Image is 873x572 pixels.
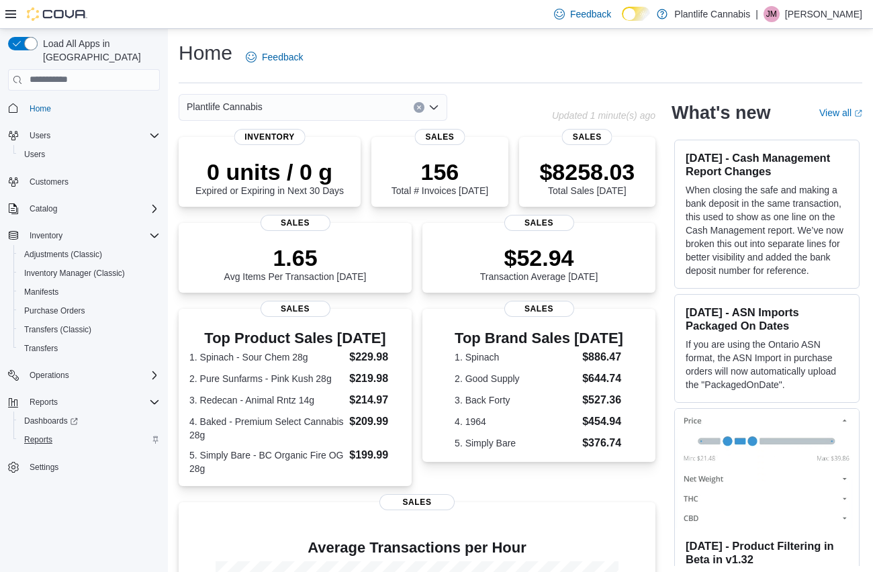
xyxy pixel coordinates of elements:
p: 0 units / 0 g [195,158,344,185]
a: Users [19,146,50,162]
span: Inventory [24,228,160,244]
dt: 4. 1964 [455,415,577,428]
span: Manifests [24,287,58,297]
a: Feedback [240,44,308,70]
span: Users [24,149,45,160]
a: Dashboards [13,412,165,430]
a: Customers [24,174,74,190]
span: Dark Mode [622,21,623,21]
button: Users [13,145,165,164]
div: Total # Invoices [DATE] [392,158,488,196]
svg: External link [854,109,862,117]
a: Inventory Manager (Classic) [19,265,130,281]
span: Settings [30,462,58,473]
span: Sales [562,129,612,145]
span: Manifests [19,284,160,300]
span: Purchase Orders [24,305,85,316]
div: Total Sales [DATE] [539,158,635,196]
span: Settings [24,459,160,475]
span: Customers [30,177,68,187]
a: Settings [24,459,64,475]
h3: [DATE] - Cash Management Report Changes [686,151,848,178]
span: Reports [24,434,52,445]
span: Adjustments (Classic) [19,246,160,263]
span: Feedback [262,50,303,64]
span: Purchase Orders [19,303,160,319]
button: Settings [3,457,165,477]
dd: $886.47 [582,349,623,365]
button: Manifests [13,283,165,301]
dt: 3. Redecan - Animal Rntz 14g [189,393,344,407]
dd: $376.74 [582,435,623,451]
input: Dark Mode [622,7,650,21]
h3: [DATE] - ASN Imports Packaged On Dates [686,305,848,332]
dt: 5. Simply Bare [455,436,577,450]
span: Adjustments (Classic) [24,249,102,260]
span: Users [24,128,160,144]
div: Expired or Expiring in Next 30 Days [195,158,344,196]
p: | [755,6,758,22]
span: Customers [24,173,160,190]
span: Home [30,103,51,114]
a: Purchase Orders [19,303,91,319]
p: $52.94 [480,244,598,271]
span: Reports [30,397,58,408]
dd: $229.98 [349,349,401,365]
span: Transfers [24,343,58,354]
dd: $209.99 [349,414,401,430]
span: Dashboards [24,416,78,426]
a: Transfers (Classic) [19,322,97,338]
dd: $644.74 [582,371,623,387]
span: Operations [30,370,69,381]
h3: Top Brand Sales [DATE] [455,330,623,346]
span: Transfers [19,340,160,356]
p: When closing the safe and making a bank deposit in the same transaction, this used to show as one... [686,183,848,277]
span: Catalog [24,201,160,217]
p: Plantlife Cannabis [674,6,750,22]
span: Transfers (Classic) [19,322,160,338]
p: 156 [392,158,488,185]
button: Transfers [13,339,165,358]
button: Catalog [3,199,165,218]
span: Sales [260,301,330,317]
p: 1.65 [224,244,367,271]
dd: $214.97 [349,392,401,408]
span: Load All Apps in [GEOGRAPHIC_DATA] [38,37,160,64]
div: Avg Items Per Transaction [DATE] [224,244,367,282]
a: View allExternal link [819,107,862,118]
dt: 3. Back Forty [455,393,577,407]
button: Clear input [414,102,424,113]
span: Sales [260,215,330,231]
a: Manifests [19,284,64,300]
span: Catalog [30,203,57,214]
a: Transfers [19,340,63,356]
span: Transfers (Classic) [24,324,91,335]
span: Sales [414,129,465,145]
button: Operations [24,367,75,383]
button: Open list of options [428,102,439,113]
div: Transaction Average [DATE] [480,244,598,282]
h3: Top Product Sales [DATE] [189,330,401,346]
button: Users [3,126,165,145]
span: Feedback [570,7,611,21]
span: Reports [24,394,160,410]
h3: [DATE] - Product Filtering in Beta in v1.32 [686,539,848,566]
button: Catalog [24,201,62,217]
span: Users [19,146,160,162]
a: Feedback [549,1,616,28]
p: Updated 1 minute(s) ago [552,110,655,121]
p: If you are using the Ontario ASN format, the ASN Import in purchase orders will now automatically... [686,338,848,391]
span: Operations [24,367,160,383]
dd: $219.98 [349,371,401,387]
a: Home [24,101,56,117]
h4: Average Transactions per Hour [189,540,645,556]
dt: 2. Good Supply [455,372,577,385]
p: $8258.03 [539,158,635,185]
span: Plantlife Cannabis [187,99,263,115]
nav: Complex example [8,93,160,512]
span: Inventory [30,230,62,241]
button: Customers [3,172,165,191]
img: Cova [27,7,87,21]
h1: Home [179,40,232,66]
span: Inventory Manager (Classic) [24,268,125,279]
